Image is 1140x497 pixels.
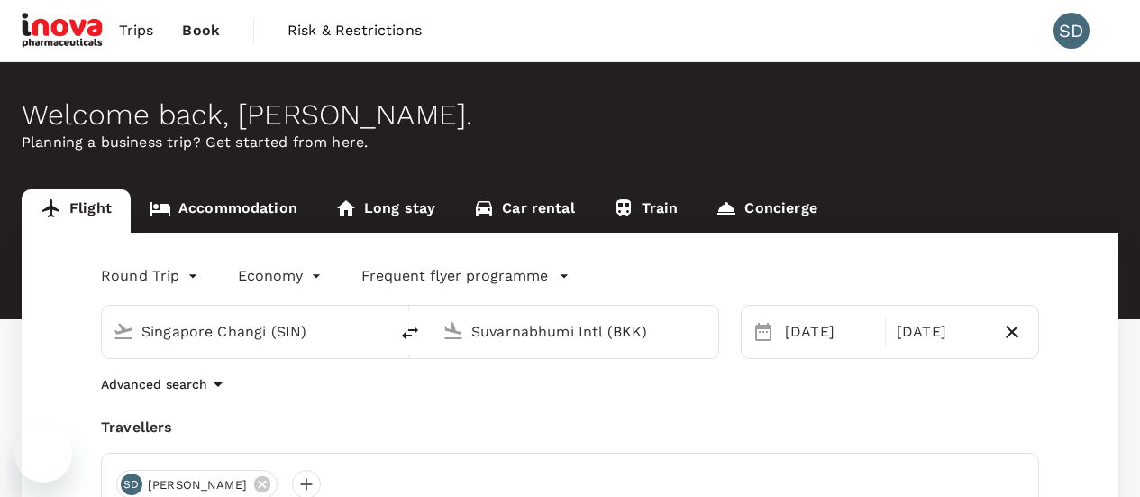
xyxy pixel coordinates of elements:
div: Travellers [101,417,1039,438]
span: [PERSON_NAME] [137,476,258,494]
a: Flight [22,189,131,233]
div: [DATE] [778,314,881,350]
a: Train [594,189,698,233]
img: iNova Pharmaceuticals [22,11,105,51]
div: Round Trip [101,262,202,290]
div: [DATE] [889,314,993,350]
div: Welcome back , [PERSON_NAME] . [22,98,1118,132]
a: Accommodation [131,189,316,233]
div: Economy [238,262,325,290]
button: Open [706,329,709,333]
div: SD [121,474,142,495]
button: Open [376,329,379,333]
p: Advanced search [101,375,207,393]
p: Planning a business trip? Get started from here. [22,132,1118,153]
p: Frequent flyer programme [361,265,548,287]
div: SD [1053,13,1090,49]
input: Going to [471,318,680,345]
span: Trips [119,20,154,41]
a: Car rental [454,189,594,233]
button: delete [388,311,432,354]
iframe: Button to launch messaging window [14,425,72,483]
a: Long stay [316,189,454,233]
input: Depart from [141,318,351,345]
a: Concierge [697,189,835,233]
button: Advanced search [101,373,229,395]
span: Book [182,20,220,41]
button: Frequent flyer programme [361,265,570,287]
span: Risk & Restrictions [287,20,422,41]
